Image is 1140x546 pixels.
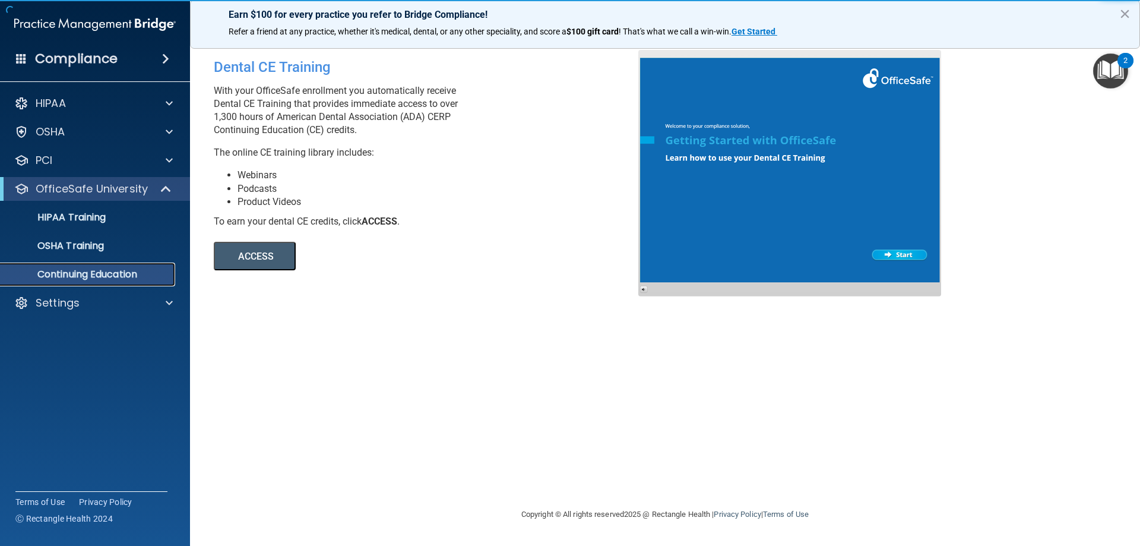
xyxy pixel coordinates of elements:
p: Settings [36,296,80,310]
div: 2 [1123,61,1128,76]
a: OfficeSafe University [14,182,172,196]
strong: $100 gift card [566,27,619,36]
a: PCI [14,153,173,168]
h4: Compliance [35,51,118,67]
a: Privacy Policy [714,510,761,519]
p: The online CE training library includes: [214,146,647,159]
a: Get Started [731,27,777,36]
span: Refer a friend at any practice, whether it's medical, dental, or any other speciality, and score a [229,27,566,36]
p: OSHA Training [8,240,104,252]
div: Copyright © All rights reserved 2025 @ Rectangle Health | | [448,495,882,534]
p: Earn $100 for every practice you refer to Bridge Compliance! [229,9,1101,20]
p: HIPAA Training [8,212,106,223]
p: HIPAA [36,96,66,111]
span: Ⓒ Rectangle Health 2024 [15,513,113,525]
p: Continuing Education [8,269,170,280]
div: To earn your dental CE credits, click . [214,215,647,228]
p: With your OfficeSafe enrollment you automatically receive Dental CE Training that provides immedi... [214,84,647,137]
li: Webinars [237,169,647,182]
div: Dental CE Training [214,50,647,84]
a: Terms of Use [763,510,809,519]
a: OSHA [14,125,173,139]
b: ACCESS [362,216,397,227]
button: ACCESS [214,242,296,270]
li: Podcasts [237,182,647,195]
img: PMB logo [14,12,176,36]
button: Open Resource Center, 2 new notifications [1093,53,1128,89]
a: HIPAA [14,96,173,111]
a: ACCESS [214,253,539,261]
a: Settings [14,296,173,310]
strong: Get Started [731,27,775,36]
a: Terms of Use [15,496,65,508]
button: Close [1119,4,1130,23]
span: ! That's what we call a win-win. [619,27,731,36]
p: PCI [36,153,52,168]
p: OfficeSafe University [36,182,148,196]
li: Product Videos [237,195,647,209]
a: Privacy Policy [79,496,132,508]
p: OSHA [36,125,65,139]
